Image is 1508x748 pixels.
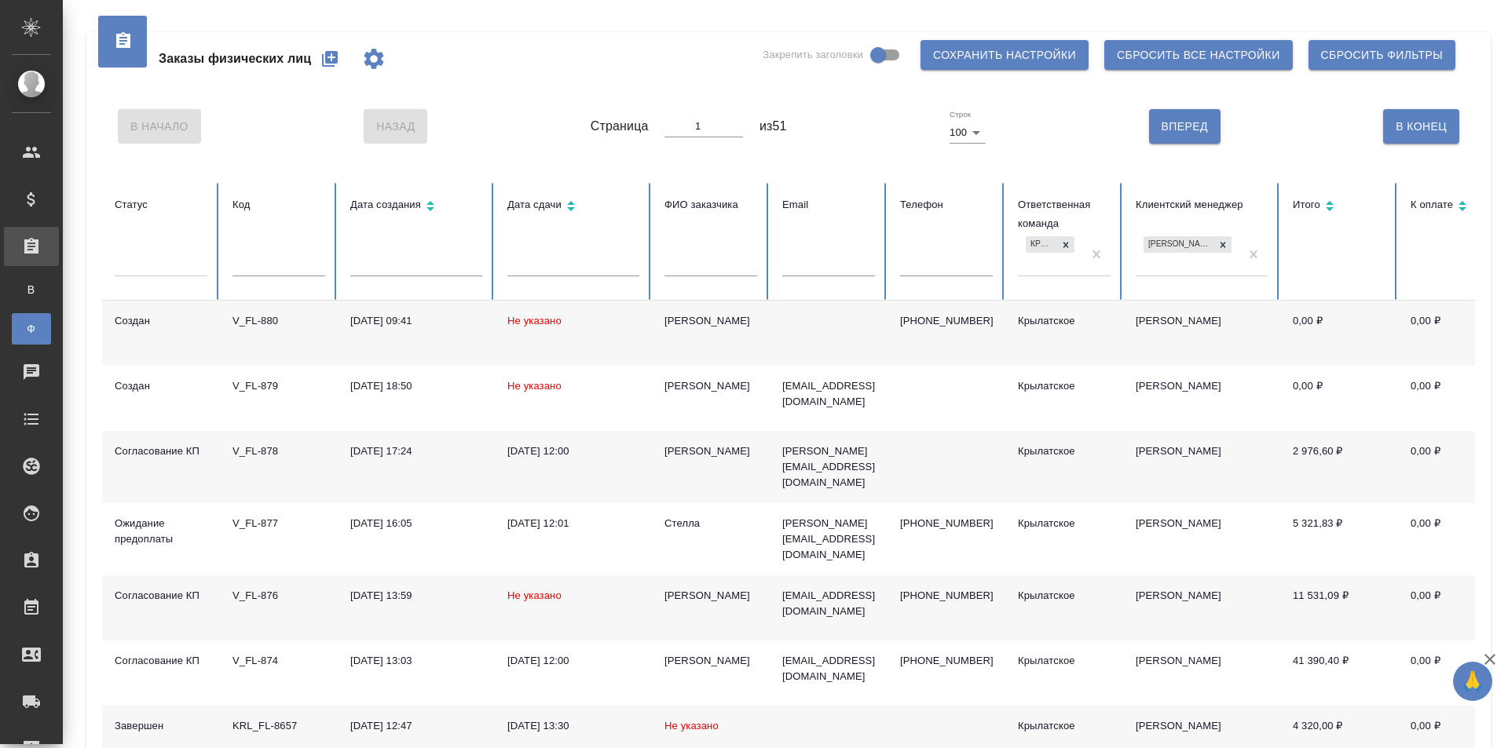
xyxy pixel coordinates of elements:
div: [PERSON_NAME] [664,313,757,329]
div: [DATE] 13:03 [350,653,482,669]
p: [EMAIL_ADDRESS][DOMAIN_NAME] [782,653,875,684]
span: Сбросить все настройки [1117,46,1280,65]
span: В Конец [1396,117,1447,137]
div: [PERSON_NAME] [664,588,757,604]
div: Крылатское [1026,236,1057,253]
td: [PERSON_NAME] [1123,575,1280,640]
div: Создан [115,378,207,394]
td: [PERSON_NAME] [1123,366,1280,431]
p: [PERSON_NAME][EMAIL_ADDRESS][DOMAIN_NAME] [782,443,875,491]
div: [DATE] 16:05 [350,516,482,531]
label: Строк [950,111,971,119]
div: Клиентский менеджер [1136,195,1268,214]
span: Сбросить фильтры [1321,46,1443,65]
div: [DATE] 13:30 [507,718,639,734]
td: 0,00 ₽ [1280,301,1398,366]
div: Стелла [664,516,757,531]
span: Сохранить настройки [933,46,1076,65]
a: В [12,274,51,305]
div: [DATE] 09:41 [350,313,482,329]
span: Не указано [664,720,719,732]
div: [PERSON_NAME] [1144,236,1214,253]
td: 0,00 ₽ [1280,366,1398,431]
div: Сортировка [350,195,482,218]
span: 🙏 [1459,665,1486,698]
div: V_FL-880 [232,313,325,329]
div: V_FL-879 [232,378,325,394]
a: Ф [12,313,51,345]
p: [PHONE_NUMBER] [900,516,993,531]
td: 5 321,83 ₽ [1280,503,1398,575]
div: Телефон [900,195,993,214]
span: Ф [20,321,43,337]
div: Крылатское [1018,313,1111,329]
div: [DATE] 18:50 [350,378,482,394]
span: из 51 [759,117,787,136]
div: [PERSON_NAME] [664,653,757,669]
button: Создать [311,40,349,78]
div: [DATE] 13:59 [350,588,482,604]
div: [DATE] 12:00 [507,653,639,669]
td: [PERSON_NAME] [1123,640,1280,706]
div: [DATE] 17:24 [350,443,482,459]
div: Создан [115,313,207,329]
div: KRL_FL-8657 [232,718,325,734]
td: [PERSON_NAME] [1123,301,1280,366]
div: [PERSON_NAME] [664,443,757,459]
button: В Конец [1383,109,1459,144]
div: V_FL-877 [232,516,325,531]
button: 🙏 [1453,662,1492,701]
p: [EMAIL_ADDRESS][DOMAIN_NAME] [782,588,875,619]
div: [DATE] 12:01 [507,516,639,531]
div: Сортировка [1293,195,1385,218]
div: Сортировка [1411,195,1503,218]
div: Email [782,195,875,214]
div: Крылатское [1018,718,1111,734]
div: ФИО заказчика [664,195,757,214]
button: Сохранить настройки [921,40,1089,70]
div: Статус [115,195,207,214]
div: [DATE] 12:00 [507,443,639,459]
div: Крылатское [1018,443,1111,459]
p: [EMAIL_ADDRESS][DOMAIN_NAME] [782,378,875,410]
span: Вперед [1162,117,1208,137]
div: V_FL-874 [232,653,325,669]
div: Согласование КП [115,443,207,459]
p: [PHONE_NUMBER] [900,313,993,329]
span: Заказы физических лиц [159,49,311,68]
div: Согласование КП [115,588,207,604]
span: Страница [591,117,649,136]
td: 41 390,40 ₽ [1280,640,1398,706]
span: Не указано [507,315,562,327]
td: 2 976,60 ₽ [1280,431,1398,503]
span: Не указано [507,589,562,601]
div: Код [232,195,325,214]
span: В [20,282,43,297]
div: [DATE] 12:47 [350,718,482,734]
span: Не указано [507,380,562,392]
button: Сбросить все настройки [1104,40,1293,70]
div: Крылатское [1018,516,1111,531]
td: [PERSON_NAME] [1123,503,1280,575]
div: Крылатское [1018,653,1111,669]
div: V_FL-876 [232,588,325,604]
div: Крылатское [1018,588,1111,604]
div: Завершен [115,718,207,734]
td: 11 531,09 ₽ [1280,575,1398,640]
td: [PERSON_NAME] [1123,431,1280,503]
div: Сортировка [507,195,639,218]
div: 100 [950,122,986,144]
p: [PERSON_NAME][EMAIL_ADDRESS][DOMAIN_NAME] [782,516,875,563]
div: Ожидание предоплаты [115,516,207,547]
div: Согласование КП [115,653,207,669]
div: V_FL-878 [232,443,325,459]
button: Сбросить фильтры [1309,40,1455,70]
div: [PERSON_NAME] [664,378,757,394]
div: Крылатское [1018,378,1111,394]
div: Ответственная команда [1018,195,1111,233]
p: [PHONE_NUMBER] [900,588,993,604]
p: [PHONE_NUMBER] [900,653,993,669]
button: Вперед [1149,109,1221,144]
span: Закрепить заголовки [763,47,863,63]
